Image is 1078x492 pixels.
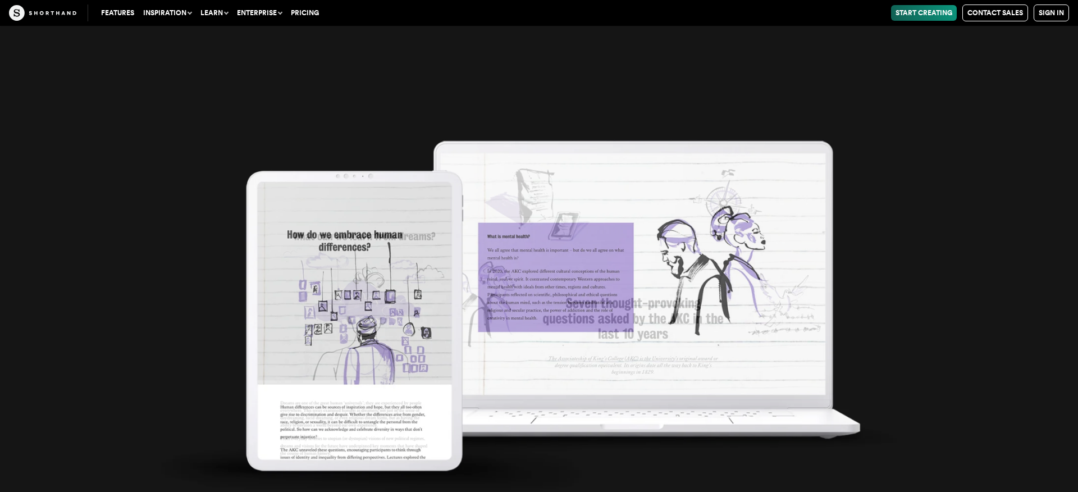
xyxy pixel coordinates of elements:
[196,5,232,21] button: Learn
[891,5,957,21] a: Start Creating
[97,5,139,21] a: Features
[962,4,1028,21] a: Contact Sales
[139,5,196,21] button: Inspiration
[9,5,76,21] img: The Craft
[232,5,286,21] button: Enterprise
[1034,4,1069,21] a: Sign in
[286,5,323,21] a: Pricing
